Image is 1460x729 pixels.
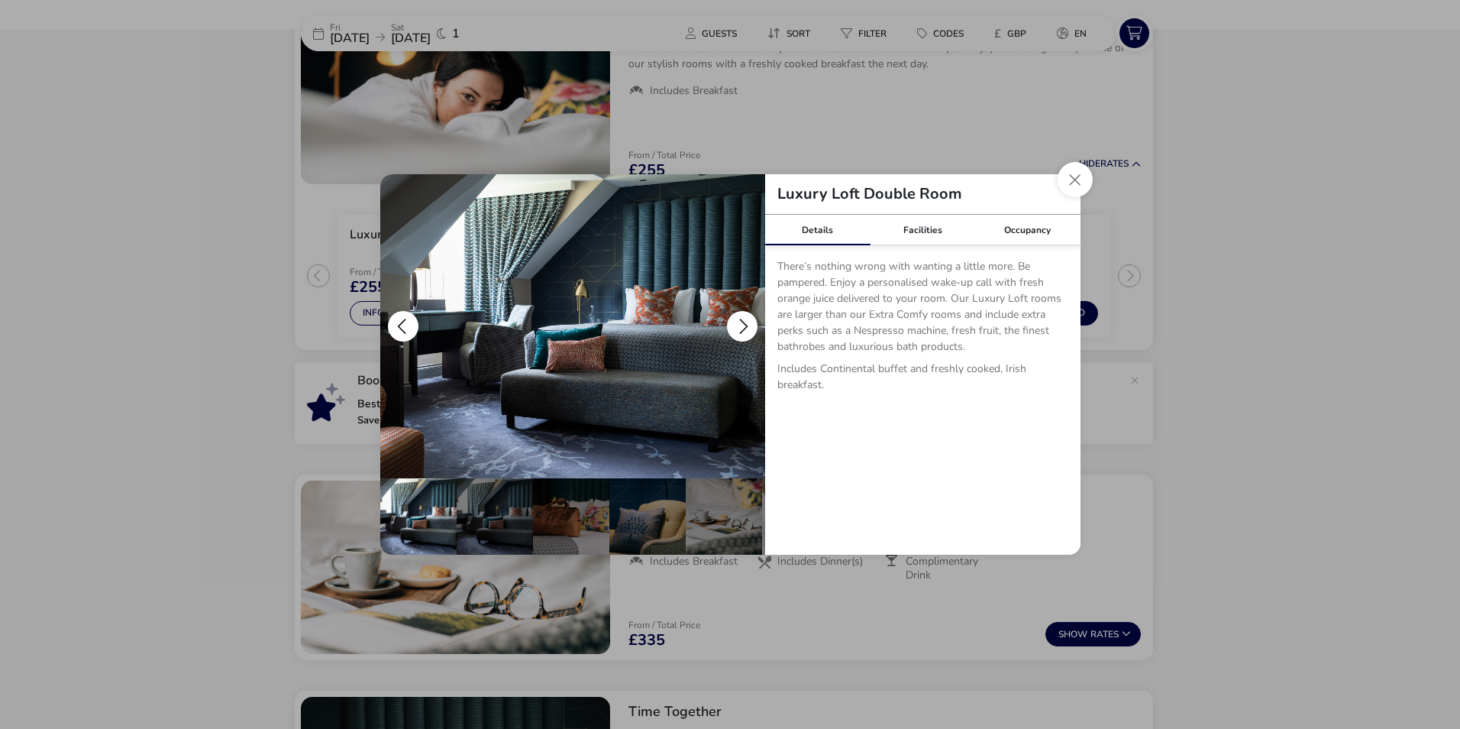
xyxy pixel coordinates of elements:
[777,258,1068,361] p: There’s nothing wrong with wanting a little more. Be pampered. Enjoy a personalised wake-up call ...
[1058,162,1093,197] button: Close dialog
[870,215,975,245] div: Facilities
[777,361,1068,399] p: Includes Continental buffet and freshly cooked, Irish breakfast.
[380,174,1080,555] div: details
[765,186,974,202] h2: Luxury Loft Double Room
[380,174,765,478] img: fc66f50458867a4ff90386beeea730469a721b530d40e2a70f6e2d7426766345
[765,215,871,245] div: Details
[975,215,1080,245] div: Occupancy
